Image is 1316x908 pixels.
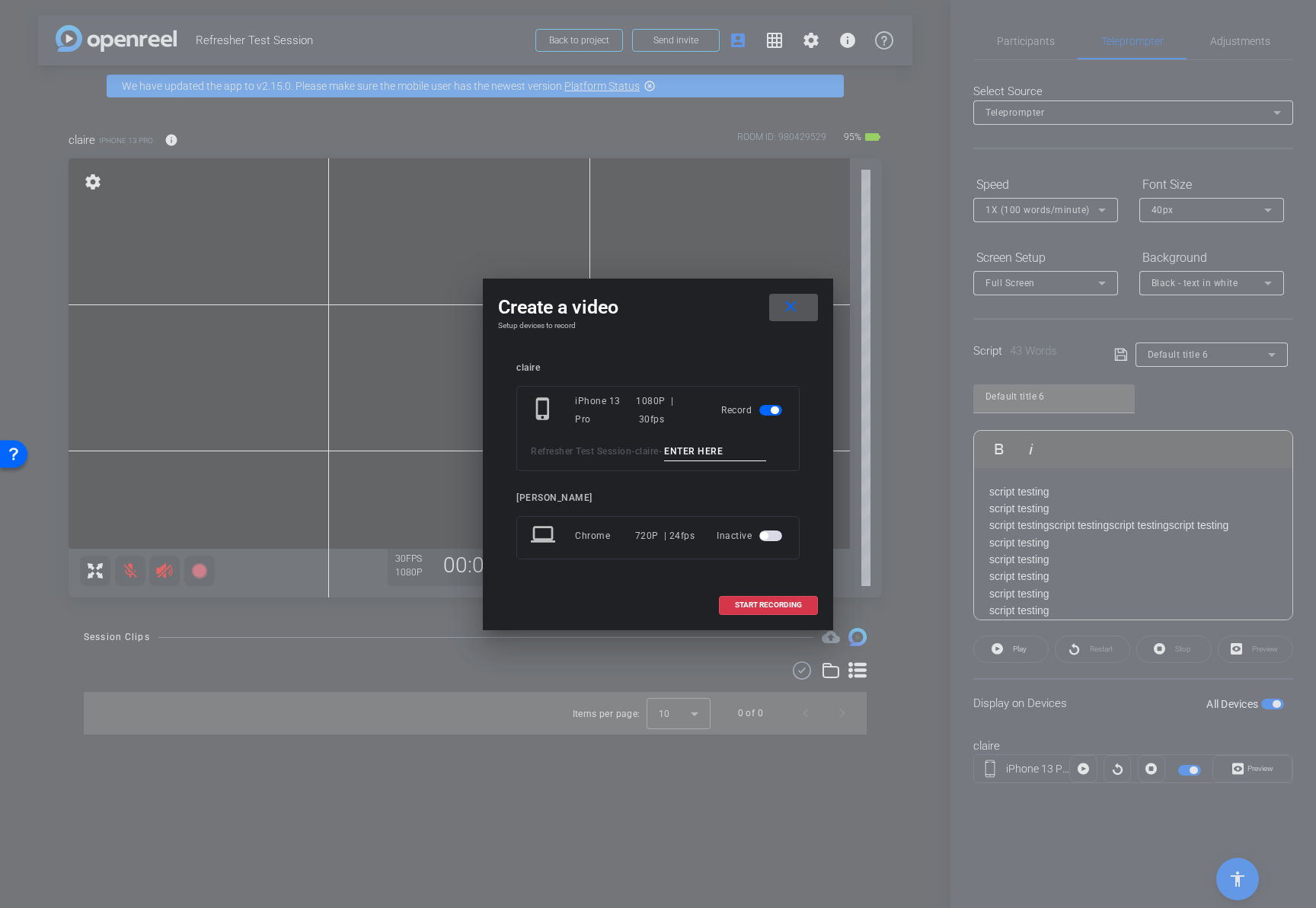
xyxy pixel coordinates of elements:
[635,522,695,550] div: 720P | 24fps
[531,522,558,550] mat-icon: laptop
[498,321,818,330] h4: Setup devices to record
[531,446,631,457] span: Refresher Test Session
[721,392,785,429] div: Record
[781,298,800,317] mat-icon: close
[575,392,636,429] div: iPhone 13 Pro
[498,294,818,321] div: Create a video
[659,446,663,457] span: -
[531,397,558,424] mat-icon: phone_iphone
[717,522,785,550] div: Inactive
[631,446,635,457] span: -
[636,392,699,429] div: 1080P | 30fps
[664,442,766,461] input: ENTER HERE
[516,492,800,504] div: [PERSON_NAME]
[735,601,802,609] span: START RECORDING
[516,362,800,374] div: claire
[719,596,818,615] button: START RECORDING
[575,522,635,550] div: Chrome
[635,446,659,457] span: claire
